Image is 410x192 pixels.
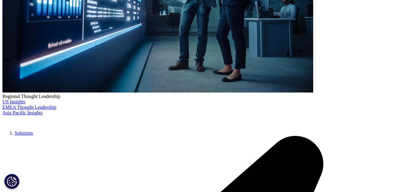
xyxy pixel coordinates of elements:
div: Regional Thought Leadership [2,94,408,99]
button: Cookies Settings [4,174,19,189]
img: IQVIA Healthcare Information Technology and Pharma Clinical Research Company [2,116,51,124]
a: US Insights [2,99,25,104]
a: Solutions [15,130,33,136]
a: Asia Pacific Insights [2,110,42,115]
a: EMEA Thought Leadership [2,105,56,110]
